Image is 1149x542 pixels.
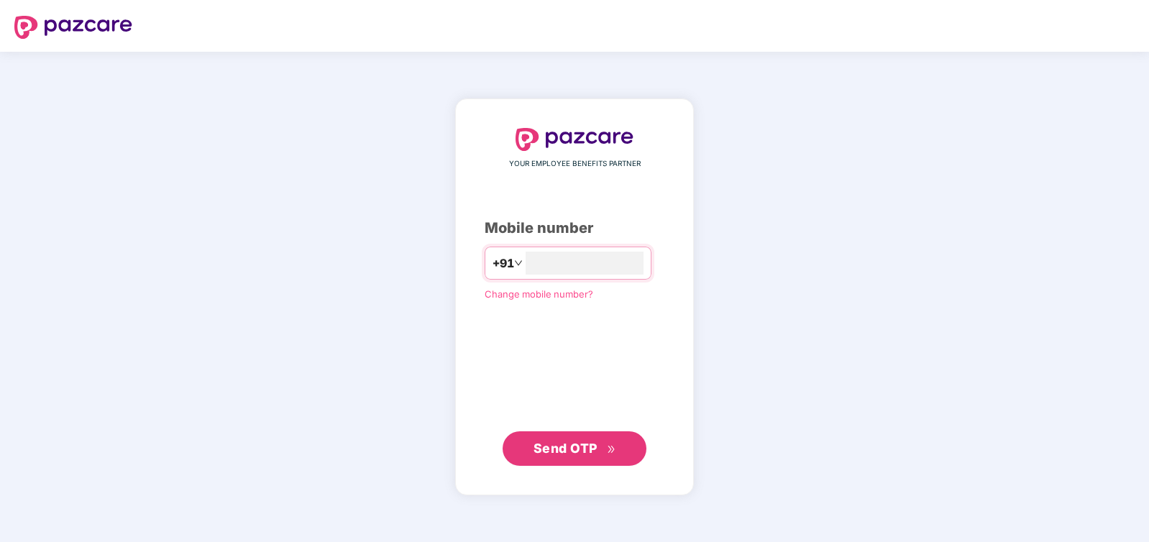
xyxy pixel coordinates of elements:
[534,441,598,456] span: Send OTP
[14,16,132,39] img: logo
[485,288,593,300] a: Change mobile number?
[503,431,646,466] button: Send OTPdouble-right
[607,445,616,454] span: double-right
[514,259,523,267] span: down
[516,128,633,151] img: logo
[509,158,641,170] span: YOUR EMPLOYEE BENEFITS PARTNER
[493,254,514,272] span: +91
[485,217,664,239] div: Mobile number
